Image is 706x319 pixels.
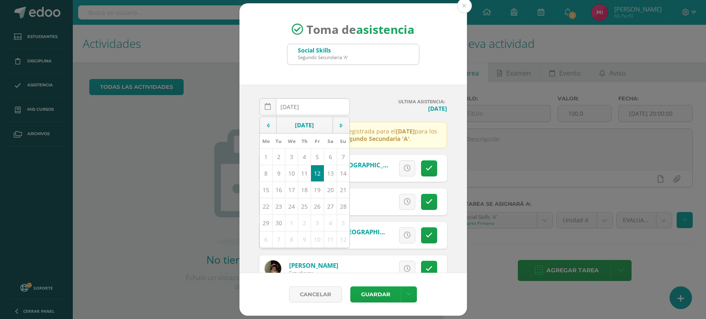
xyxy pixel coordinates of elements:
[356,21,414,37] strong: asistencia
[311,165,324,181] td: 12
[324,231,337,248] td: 11
[285,181,298,198] td: 17
[306,21,414,37] span: Toma de
[289,286,342,302] a: Cancelar
[272,133,285,149] th: Tu
[324,198,337,214] td: 27
[298,231,311,248] td: 9
[272,165,285,181] td: 9
[285,214,298,231] td: 1
[260,99,349,115] input: Fecha de Inasistencia
[272,181,285,198] td: 16
[298,133,311,149] th: Th
[298,165,311,181] td: 11
[311,133,324,149] th: Fr
[337,165,349,181] td: 14
[289,261,338,269] a: [PERSON_NAME]
[285,231,298,248] td: 8
[311,214,324,231] td: 3
[311,231,324,248] td: 10
[272,231,285,248] td: 7
[259,122,447,148] p: Ya existe toma de asistencia registrada para el para los estudiantes de .
[260,148,273,165] td: 1
[396,127,415,135] strong: [DATE]
[272,214,285,231] td: 30
[285,198,298,214] td: 24
[272,148,285,165] td: 2
[285,148,298,165] td: 3
[265,260,281,277] img: 9af213cb7c9a9ea1cc6eb5547be67a7a.png
[298,54,348,60] div: Segundo Secundaria 'A'
[308,135,409,143] strong: Social Skills Segundo Secundaria 'A'
[337,231,349,248] td: 12
[276,117,333,133] td: [DATE]
[260,165,273,181] td: 8
[260,133,273,149] th: Mo
[337,214,349,231] td: 5
[337,133,349,149] th: Su
[298,148,311,165] td: 4
[324,133,337,149] th: Sa
[337,198,349,214] td: 28
[298,198,311,214] td: 25
[260,198,273,214] td: 22
[298,181,311,198] td: 18
[311,148,324,165] td: 5
[350,286,401,302] button: Guardar
[324,214,337,231] td: 4
[337,148,349,165] td: 7
[272,198,285,214] td: 23
[311,181,324,198] td: 19
[324,181,337,198] td: 20
[289,269,338,276] div: Estudiante
[287,44,419,64] input: Busca un grado o sección aquí...
[337,181,349,198] td: 21
[285,133,298,149] th: We
[260,181,273,198] td: 15
[357,105,447,112] h4: [DATE]
[298,214,311,231] td: 2
[285,165,298,181] td: 10
[324,148,337,165] td: 6
[260,231,273,248] td: 6
[260,214,273,231] td: 29
[298,46,348,54] div: Social Skills
[311,198,324,214] td: 26
[357,98,447,105] h4: ULTIMA ASISTENCIA:
[324,165,337,181] td: 13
